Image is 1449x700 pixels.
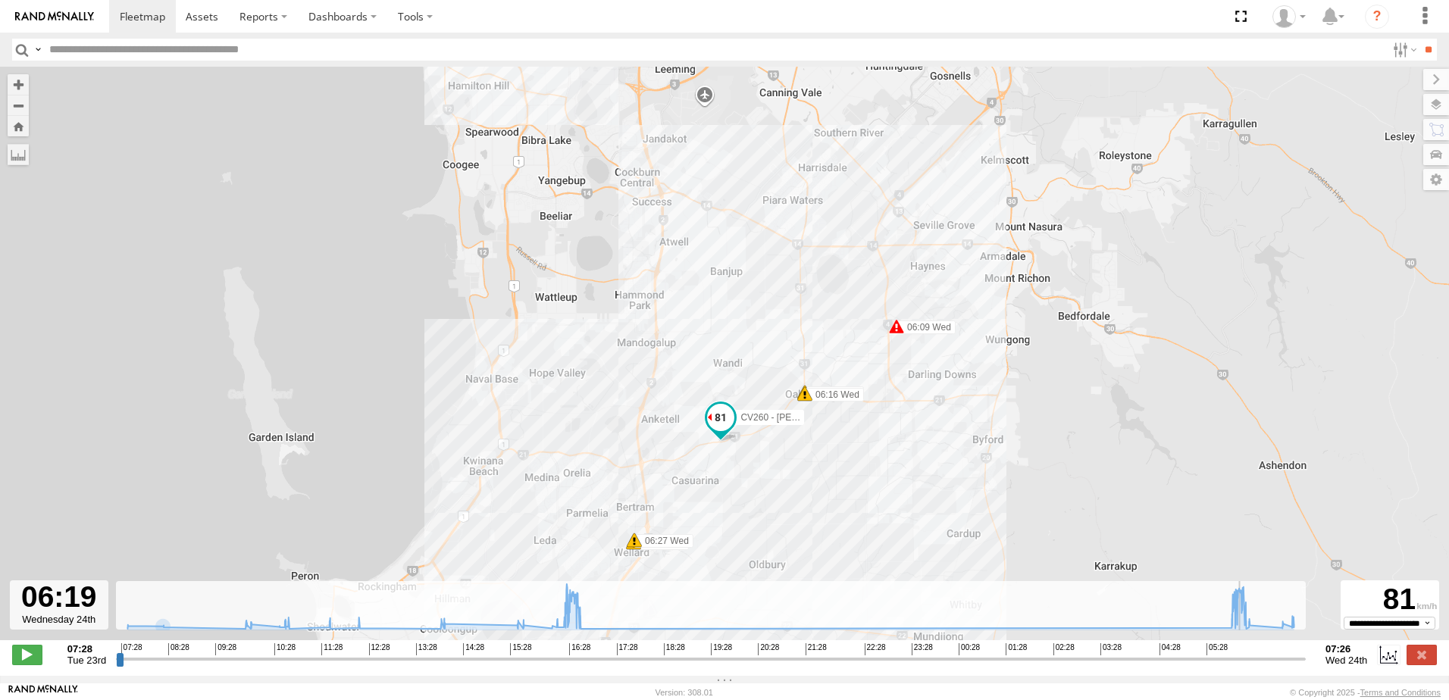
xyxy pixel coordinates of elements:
span: 04:28 [1160,643,1181,655]
span: 15:28 [510,643,531,655]
span: 02:28 [1053,643,1075,655]
span: 14:28 [463,643,484,655]
span: 22:28 [865,643,886,655]
label: 06:09 Wed [897,320,956,334]
div: © Copyright 2025 - [1290,688,1441,697]
div: Sean Cosgriff [1267,5,1311,28]
strong: 07:28 [67,643,106,655]
span: 13:28 [416,643,437,655]
span: 20:28 [758,643,779,655]
span: CV260 - [PERSON_NAME] [740,413,851,423]
span: 08:28 [168,643,189,655]
span: 23:28 [912,643,933,655]
label: Measure [8,144,29,165]
a: Terms and Conditions [1360,688,1441,697]
label: 06:27 Wed [634,534,693,548]
span: 11:28 [321,643,343,655]
a: Visit our Website [8,685,78,700]
strong: 07:26 [1325,643,1367,655]
span: Wed 24th Sep 2025 [1325,655,1367,666]
span: 01:28 [1006,643,1027,655]
span: 03:28 [1100,643,1122,655]
span: Tue 23rd Sep 2025 [67,655,106,666]
button: Zoom out [8,95,29,116]
span: 12:28 [369,643,390,655]
span: 10:28 [274,643,296,655]
label: Close [1407,645,1437,664]
label: Search Query [32,39,44,61]
span: 21:28 [806,643,827,655]
div: 81 [1343,583,1437,617]
span: 18:28 [664,643,685,655]
span: 00:28 [959,643,980,655]
i: ? [1365,5,1389,29]
img: rand-logo.svg [15,11,94,22]
label: Play/Stop [12,645,42,664]
span: 17:28 [617,643,638,655]
label: Search Filter Options [1387,39,1419,61]
label: Map Settings [1423,169,1449,190]
span: 05:28 [1206,643,1228,655]
button: Zoom in [8,74,29,95]
label: 06:16 Wed [805,386,864,400]
span: 16:28 [569,643,590,655]
button: Zoom Home [8,116,29,136]
label: 06:16 Wed [805,388,864,402]
span: 09:28 [215,643,236,655]
div: Version: 308.01 [656,688,713,697]
span: 07:28 [121,643,142,655]
span: 19:28 [711,643,732,655]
